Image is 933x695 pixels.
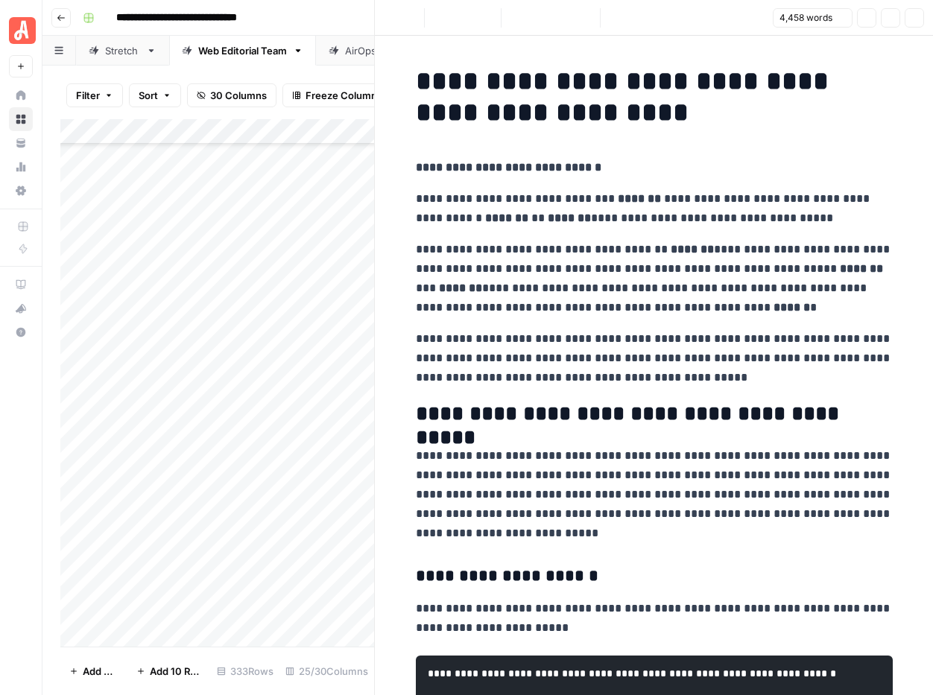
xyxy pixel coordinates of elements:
button: Sort [129,83,181,107]
a: AirOps QA [316,36,421,66]
div: What's new? [10,297,32,320]
img: Angi Logo [9,17,36,44]
button: Workspace: Angi [9,12,33,49]
div: Stretch [105,43,140,58]
span: Filter [76,88,100,103]
button: Add Row [60,659,127,683]
span: 30 Columns [210,88,267,103]
button: 4,458 words [773,8,853,28]
button: What's new? [9,296,33,320]
span: Freeze Columns [306,88,382,103]
button: Add 10 Rows [127,659,211,683]
span: Add Row [83,664,118,679]
a: Home [9,83,33,107]
a: Browse [9,107,33,131]
button: Help + Support [9,320,33,344]
a: Usage [9,155,33,179]
button: 30 Columns [187,83,276,107]
span: 4,458 words [779,11,832,25]
div: 25/30 Columns [279,659,374,683]
div: AirOps QA [345,43,392,58]
button: Freeze Columns [282,83,392,107]
span: Sort [139,88,158,103]
a: Stretch [76,36,169,66]
button: Filter [66,83,123,107]
a: AirOps Academy [9,273,33,296]
a: Web Editorial Team [169,36,316,66]
a: Settings [9,179,33,203]
span: Add 10 Rows [150,664,202,679]
div: 333 Rows [211,659,279,683]
a: Your Data [9,131,33,155]
div: Web Editorial Team [198,43,287,58]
